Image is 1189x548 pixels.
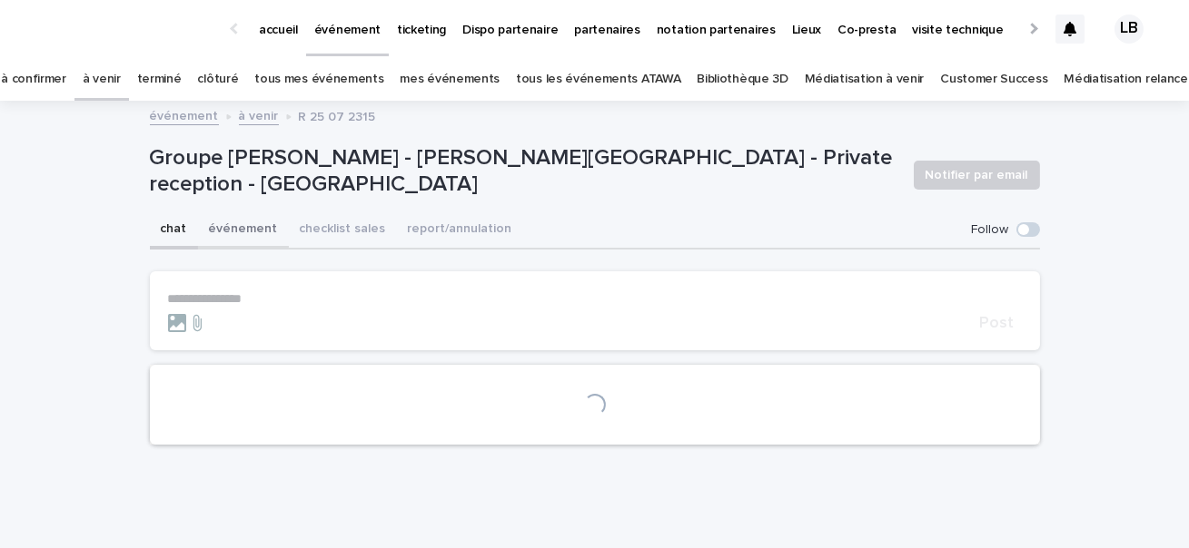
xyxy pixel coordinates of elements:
button: report/annulation [397,211,523,250]
a: tous les événements ATAWA [516,58,680,101]
span: Post [980,315,1015,331]
button: Post [973,315,1022,331]
a: Bibliothèque 3D [697,58,788,101]
a: Médiatisation relance [1064,58,1188,101]
a: à venir [83,58,121,101]
p: Follow [972,222,1009,238]
button: événement [198,211,289,250]
a: Customer Success [940,58,1047,101]
img: Ls34BcGeRexTGTNfXpUC [36,11,213,47]
button: checklist sales [289,211,397,250]
a: clôturé [197,58,238,101]
a: tous mes événements [254,58,383,101]
a: mes événements [400,58,500,101]
p: Groupe [PERSON_NAME] - [PERSON_NAME][GEOGRAPHIC_DATA] - Private reception - [GEOGRAPHIC_DATA] [150,145,899,198]
button: chat [150,211,198,250]
a: événement [150,104,219,125]
a: à venir [239,104,279,125]
a: Médiatisation à venir [805,58,925,101]
a: terminé [137,58,182,101]
button: Notifier par email [914,161,1040,190]
span: Notifier par email [926,166,1028,184]
p: R 25 07 2315 [299,105,376,125]
div: LB [1115,15,1144,44]
a: à confirmer [1,58,66,101]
